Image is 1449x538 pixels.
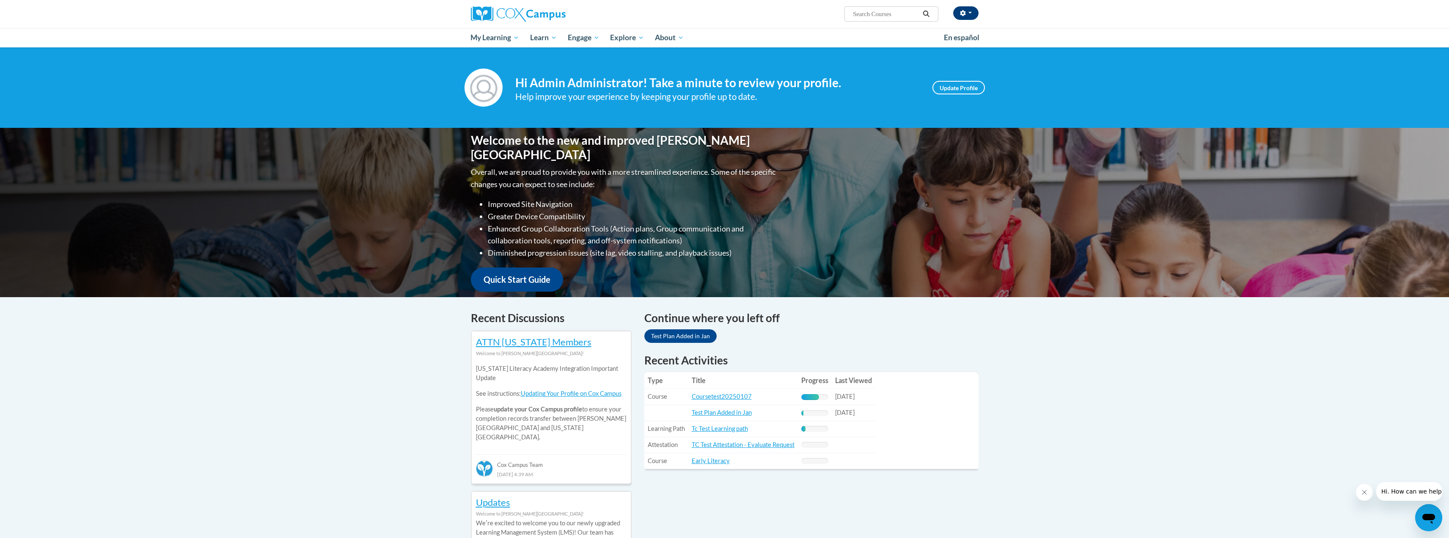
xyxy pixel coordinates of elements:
h4: Hi Admin Administrator! Take a minute to review your profile. [515,76,920,90]
iframe: Message from company [1376,482,1442,501]
h4: Continue where you left off [644,310,979,326]
span: Hi. How can we help? [5,6,69,13]
div: Welcome to [PERSON_NAME][GEOGRAPHIC_DATA]! [476,509,627,519]
b: update your Cox Campus profile [494,406,582,413]
a: About [649,28,689,47]
span: Explore [610,33,644,43]
p: Overall, we are proud to provide you with a more streamlined experience. Some of the specific cha... [471,166,778,190]
div: Please to ensure your completion records transfer between [PERSON_NAME][GEOGRAPHIC_DATA] and [US_... [476,358,627,448]
th: Progress [798,372,832,389]
iframe: Close message [1356,484,1373,501]
a: Engage [562,28,605,47]
span: Course [648,457,667,464]
img: Cox Campus [471,6,566,22]
span: Learning Path [648,425,685,432]
span: [DATE] [835,393,855,400]
span: Attestation [648,441,678,448]
a: Updating Your Profile on Cox Campus [521,390,621,397]
div: Progress, % [801,426,806,432]
input: Search Courses [852,9,920,19]
div: [DATE] 4:39 AM [476,469,627,479]
button: Account Settings [953,6,979,20]
h1: Recent Activities [644,353,979,368]
li: Improved Site Navigation [488,198,778,210]
span: My Learning [470,33,519,43]
span: Learn [530,33,557,43]
a: Cox Campus [471,6,632,22]
span: Engage [568,33,599,43]
div: Progress, % [801,410,803,416]
button: Search [920,9,932,19]
a: Tc Test Learning path [692,425,748,432]
a: ATTN [US_STATE] Members [476,336,591,348]
a: Test Plan Added in Jan [692,409,752,416]
span: [DATE] [835,409,855,416]
th: Last Viewed [832,372,875,389]
img: Profile Image [465,69,503,107]
li: Enhanced Group Collaboration Tools (Action plans, Group communication and collaboration tools, re... [488,223,778,247]
div: Welcome to [PERSON_NAME][GEOGRAPHIC_DATA]! [476,349,627,358]
li: Diminished progression issues (site lag, video stalling, and playback issues) [488,247,778,259]
a: Quick Start Guide [471,268,563,292]
a: Coursetest20250107 [692,393,752,400]
h4: Recent Discussions [471,310,632,326]
a: Learn [525,28,562,47]
div: Help improve your experience by keeping your profile up to date. [515,90,920,104]
p: See instructions: [476,389,627,398]
a: Explore [605,28,649,47]
span: About [655,33,684,43]
iframe: Button to launch messaging window [1415,504,1442,531]
h1: Welcome to the new and improved [PERSON_NAME][GEOGRAPHIC_DATA] [471,133,778,162]
a: En español [938,29,985,47]
div: Progress, % [801,394,819,400]
a: TC Test Attestation - Evaluate Request [692,441,795,448]
a: My Learning [465,28,525,47]
a: Early Literacy [692,457,730,464]
span: En español [944,33,979,42]
th: Title [688,372,798,389]
img: Cox Campus Team [476,460,493,477]
div: Main menu [458,28,991,47]
a: Update Profile [932,81,985,94]
a: Test Plan Added in Jan [644,329,717,343]
li: Greater Device Compatibility [488,210,778,223]
a: Updates [476,497,510,508]
span: Course [648,393,667,400]
div: Cox Campus Team [476,454,627,469]
p: [US_STATE] Literacy Academy Integration Important Update [476,364,627,383]
th: Type [644,372,688,389]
